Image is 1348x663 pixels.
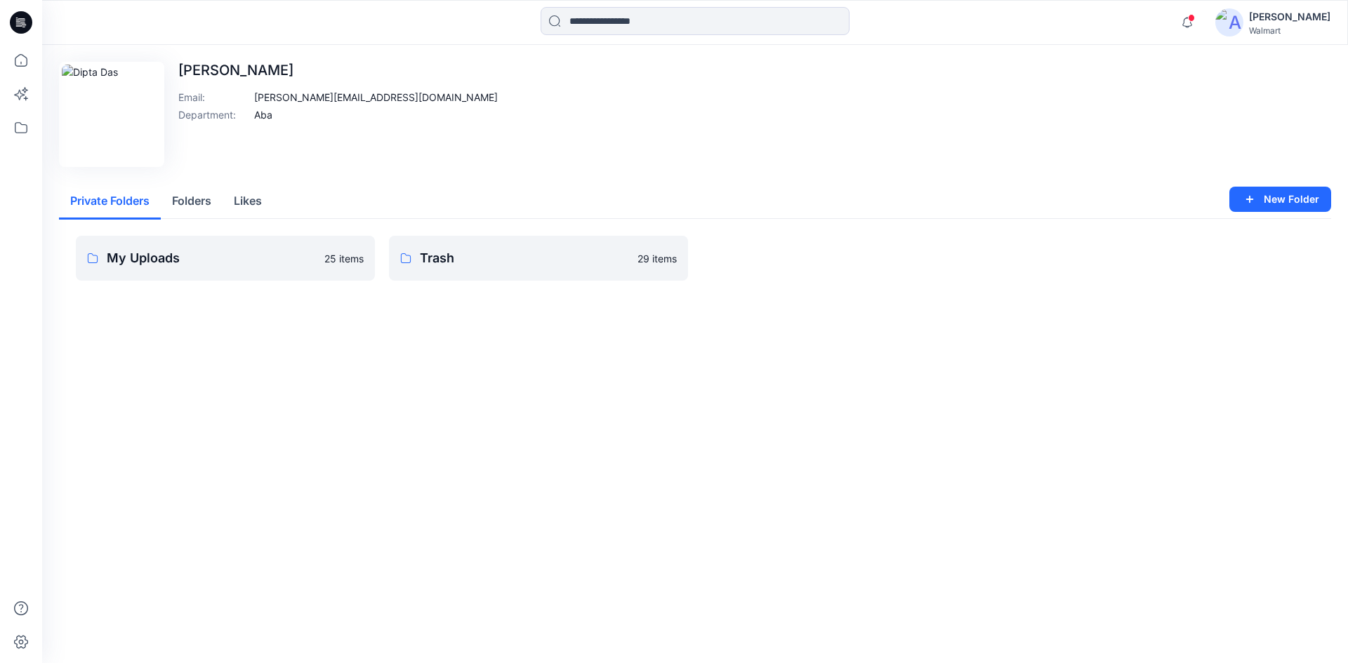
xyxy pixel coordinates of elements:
[223,184,273,220] button: Likes
[178,90,249,105] p: Email :
[1229,187,1331,212] button: New Folder
[178,107,249,122] p: Department :
[76,236,375,281] a: My Uploads25 items
[59,184,161,220] button: Private Folders
[1215,8,1243,36] img: avatar
[420,248,629,268] p: Trash
[1249,25,1330,36] div: Walmart
[178,62,498,79] p: [PERSON_NAME]
[1249,8,1330,25] div: [PERSON_NAME]
[324,251,364,266] p: 25 items
[637,251,677,266] p: 29 items
[254,90,498,105] p: [PERSON_NAME][EMAIL_ADDRESS][DOMAIN_NAME]
[161,184,223,220] button: Folders
[254,107,272,122] p: Aba
[62,65,161,164] img: Dipta Das
[107,248,316,268] p: My Uploads
[389,236,688,281] a: Trash29 items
